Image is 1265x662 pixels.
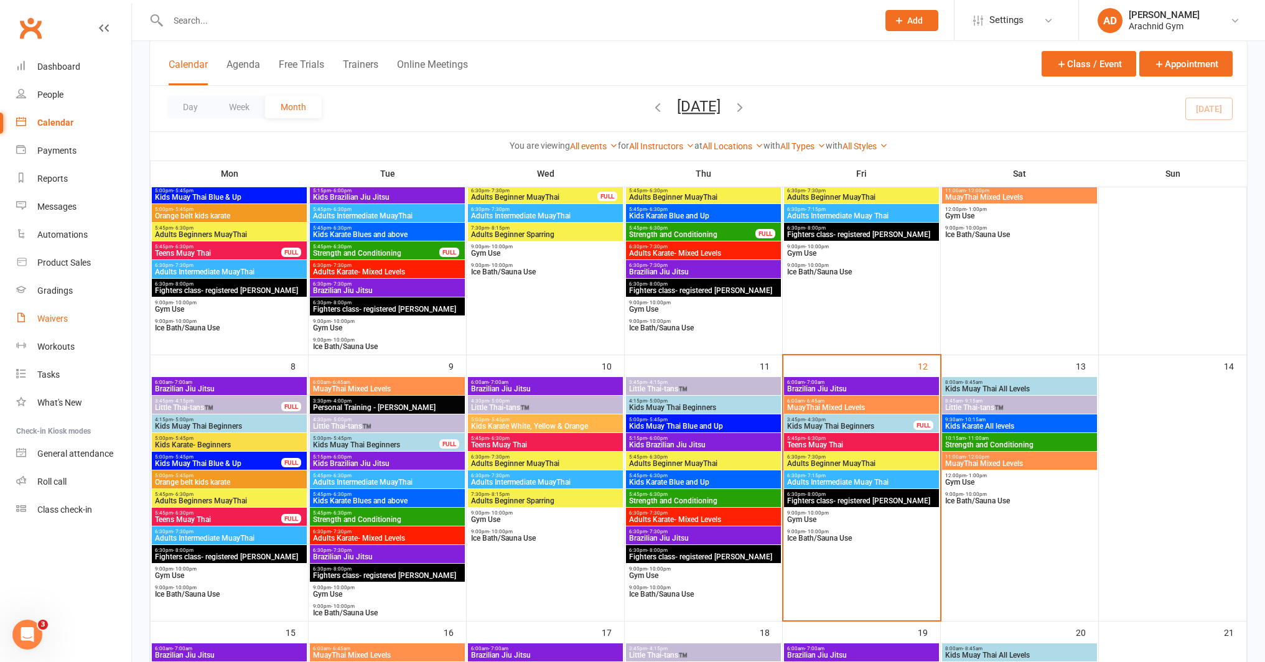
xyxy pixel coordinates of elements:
[628,300,778,305] span: 9:00pm
[312,268,462,276] span: Adults Karate- Mixed Levels
[343,58,378,85] button: Trainers
[787,268,936,276] span: Ice Bath/Sauna Use
[331,337,355,343] span: - 10:00pm
[885,10,938,31] button: Add
[173,225,194,231] span: - 6:30pm
[172,380,192,385] span: - 7:00am
[628,380,778,385] span: 3:45pm
[312,212,462,220] span: Adults Intermediate MuayThai
[449,355,466,376] div: 9
[16,53,131,81] a: Dashboard
[470,212,620,220] span: Adults Intermediate MuayThai
[805,244,829,249] span: - 10:00pm
[312,300,462,305] span: 6:30pm
[169,58,208,85] button: Calendar
[331,300,352,305] span: - 8:00pm
[151,161,309,187] th: Mon
[760,355,782,376] div: 11
[312,207,462,212] span: 5:45pm
[312,281,462,287] span: 6:30pm
[470,231,620,238] span: Adults Beginner Sparring
[331,436,352,441] span: - 5:45pm
[37,449,113,459] div: General attendance
[37,342,75,352] div: Workouts
[945,436,1095,441] span: 10:15am
[312,188,462,193] span: 5:15pm
[945,454,1095,460] span: 11:00am
[154,305,304,313] span: Gym Use
[154,385,304,393] span: Brazilian Jiu Jitsu
[164,12,870,29] input: Search...
[154,231,304,238] span: Adults Beginners MuayThai
[489,244,513,249] span: - 10:00pm
[16,496,131,524] a: Class kiosk mode
[966,188,989,193] span: - 12:00pm
[312,193,462,201] span: Kids Brazilian Jiu Jitsu
[945,473,1095,478] span: 12:00pm
[37,174,68,184] div: Reports
[154,249,282,257] span: Teens Muay Thai
[154,473,304,478] span: 5:00pm
[37,202,77,212] div: Messages
[312,249,440,257] span: Strength and Conditioning
[154,287,304,294] span: Fighters class- registered [PERSON_NAME]
[787,473,936,478] span: 6:30pm
[787,244,936,249] span: 9:00pm
[628,188,778,193] span: 5:45pm
[37,118,73,128] div: Calendar
[787,422,914,430] span: Kids Muay Thai Beginners
[805,188,826,193] span: - 7:30pm
[470,268,620,276] span: Ice Bath/Sauna Use
[16,81,131,109] a: People
[16,440,131,468] a: General attendance kiosk mode
[963,398,983,404] span: - 9:15am
[647,380,668,385] span: - 4:15pm
[628,231,756,238] span: Strength and Conditioning
[312,385,462,393] span: MuayThai Mixed Levels
[966,207,987,212] span: - 1:00pm
[628,385,778,393] span: Little Thai-tans™️
[37,477,67,487] div: Roll call
[173,417,194,422] span: - 5:00pm
[647,281,668,287] span: - 8:00pm
[16,109,131,137] a: Calendar
[331,319,355,324] span: - 10:00pm
[907,16,923,26] span: Add
[265,96,322,118] button: Month
[628,436,778,441] span: 5:15pm
[331,473,352,478] span: - 6:30pm
[647,300,671,305] span: - 10:00pm
[628,263,778,268] span: 6:30pm
[945,404,1095,411] span: Little Thai-tans™️
[154,441,304,449] span: Kids Karate- Beginners
[628,268,778,276] span: Brazilian Jiu Jitsu
[331,225,352,231] span: - 6:30pm
[37,505,92,515] div: Class check-in
[787,207,936,212] span: 6:30pm
[489,225,510,231] span: - 8:15pm
[628,207,778,212] span: 5:45pm
[213,96,265,118] button: Week
[629,141,694,151] a: All Instructors
[312,225,462,231] span: 5:45pm
[154,319,304,324] span: 9:00pm
[489,263,513,268] span: - 10:00pm
[628,324,778,332] span: Ice Bath/Sauna Use
[945,212,1095,220] span: Gym Use
[787,441,936,449] span: Teens Muay Thai
[489,454,510,460] span: - 7:30pm
[755,229,775,238] div: FULL
[647,225,668,231] span: - 6:30pm
[154,436,304,441] span: 5:00pm
[154,422,304,430] span: Kids Muay Thai Beginners
[787,417,914,422] span: 3:45pm
[467,161,625,187] th: Wed
[945,231,1095,238] span: Ice Bath/Sauna Use
[628,473,778,478] span: 5:45pm
[37,146,77,156] div: Payments
[787,385,936,393] span: Brazilian Jiu Jitsu
[331,263,352,268] span: - 7:30pm
[309,161,467,187] th: Tue
[787,231,936,238] span: Fighters class- registered [PERSON_NAME]
[945,193,1095,201] span: MuayThai Mixed Levels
